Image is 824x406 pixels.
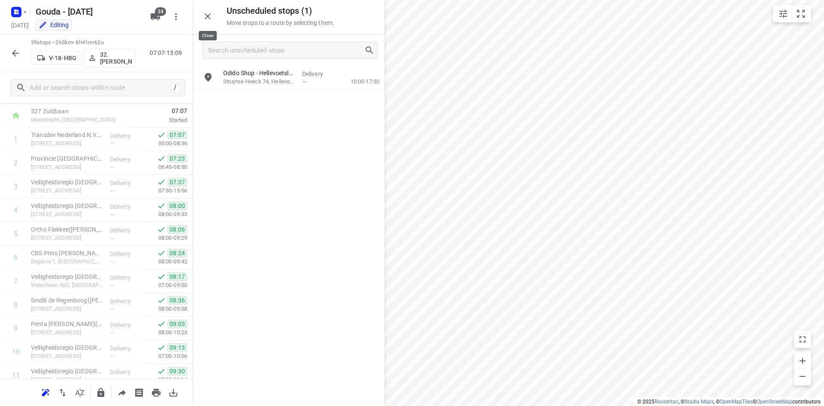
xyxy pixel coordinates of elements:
[685,399,714,405] a: Stadia Maps
[31,257,103,266] p: Begonia 1, [GEOGRAPHIC_DATA]
[31,51,82,65] button: V-18-HBG
[170,83,180,92] div: /
[49,55,76,61] p: V-18-HBG
[223,77,295,86] p: Struytse Hoeck 74, Hellevoetsluis
[130,116,187,125] p: Started
[14,253,18,262] div: 6
[110,306,114,312] span: —
[110,211,114,218] span: —
[167,178,187,186] span: 07:37
[167,225,187,234] span: 08:06
[31,139,103,148] p: [STREET_ADDRESS]
[110,344,142,353] p: Delivery
[157,343,166,352] svg: Done
[31,249,103,257] p: CBS Prins Maurits(Karin Meijer)
[110,131,142,140] p: Delivery
[157,367,166,375] svg: Done
[14,230,18,238] div: 5
[157,131,166,139] svg: Done
[110,250,142,258] p: Delivery
[37,388,54,396] span: Reoptimize route
[54,388,71,396] span: Reverse route
[167,343,187,352] span: 09:13
[71,388,88,396] span: Sort by time window
[157,178,166,186] svg: Done
[14,206,18,214] div: 4
[31,367,103,375] p: Veiligheidsregio Rotterdam-Rijnmond - Brielle(Harry v.d. Linden)
[227,6,334,16] h5: Unscheduled stops ( 1 )
[167,367,187,375] span: 09:30
[157,201,166,210] svg: Done
[145,139,187,148] p: 05:00-08:36
[145,257,187,266] p: 08:00-09:42
[148,388,165,396] span: Print route
[110,155,142,164] p: Delivery
[14,135,18,143] div: 1
[150,49,185,58] p: 07:07-15:09
[208,44,364,57] input: Search unscheduled stops
[157,154,166,163] svg: Done
[12,348,20,356] div: 10
[145,210,187,219] p: 08:00-09:33
[145,328,187,337] p: 08:00-10:23
[31,320,103,328] p: Penta Jacob van Liesveldt(Frits van Duijvenbode)
[720,399,753,405] a: OpenMapTiles
[757,399,792,405] a: OpenStreetMap
[145,234,187,242] p: 08:00-09:29
[110,368,142,376] p: Delivery
[167,272,187,281] span: 08:17
[157,320,166,328] svg: Done
[167,154,187,163] span: 07:23
[31,116,120,124] p: Moordrecht, [GEOGRAPHIC_DATA]
[167,8,185,25] button: More
[223,69,295,77] p: Odido Shop - Hellevoetsluis(Dennis de Vassij)
[130,388,148,396] span: Print shipping labels
[39,21,69,29] div: You are currently in edit mode.
[167,201,187,210] span: 08:00
[30,81,170,95] input: Add or search stops within route
[8,20,32,30] h5: Project date
[31,107,120,116] p: 527 Zuidbaan
[31,272,103,281] p: Veiligheidsregio [GEOGRAPHIC_DATA]-[GEOGRAPHIC_DATA][PERSON_NAME][GEOGRAPHIC_DATA](Ed de Water)
[167,249,187,257] span: 08:24
[31,201,103,210] p: Veiligheidsregio [GEOGRAPHIC_DATA]-[GEOGRAPHIC_DATA] - Olympiakazerne Sommelsdijk([PERSON_NAME])
[145,305,187,313] p: 08:00-09:58
[167,320,187,328] span: 09:03
[31,163,103,171] p: Rijksweg A29 2, Numansdorp
[157,296,166,305] svg: Done
[110,330,114,336] span: —
[94,39,103,46] span: 62u
[364,45,377,55] div: Search
[192,66,385,405] div: grid
[31,39,136,47] p: 39 stops • 263km • 8h41m
[14,301,18,309] div: 8
[157,272,166,281] svg: Done
[31,131,103,139] p: Transdev Nederland N.V.- Connexxion Openbaar Vervoer - HW GO(Patrick Sekreve)
[110,164,114,171] span: —
[12,372,20,380] div: 11
[155,7,166,16] span: 34
[110,321,142,329] p: Delivery
[32,5,143,18] h5: Rename
[110,235,114,241] span: —
[110,377,114,383] span: —
[157,225,166,234] svg: Done
[110,179,142,187] p: Delivery
[110,282,114,289] span: —
[113,388,130,396] span: Share route
[31,375,103,384] p: [STREET_ADDRESS]
[14,324,18,333] div: 9
[337,77,379,86] p: 10:00-17:30
[167,296,187,305] span: 08:36
[654,399,679,405] a: Routetitan
[31,328,103,337] p: Fazantenlaan 2, Hellevoetsluis
[84,49,136,67] button: 32. [PERSON_NAME]
[110,140,114,147] span: —
[100,51,132,65] p: 32. [PERSON_NAME]
[31,281,103,290] p: Watertoren 45D, Dirksland
[31,154,103,163] p: Provincie [GEOGRAPHIC_DATA] - Steunpunt [GEOGRAPHIC_DATA]([PERSON_NAME])
[775,5,792,22] button: Map settings
[31,186,103,195] p: [STREET_ADDRESS]
[31,352,103,360] p: Tolweg 45A, Hellevoetsluis
[110,226,142,235] p: Delivery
